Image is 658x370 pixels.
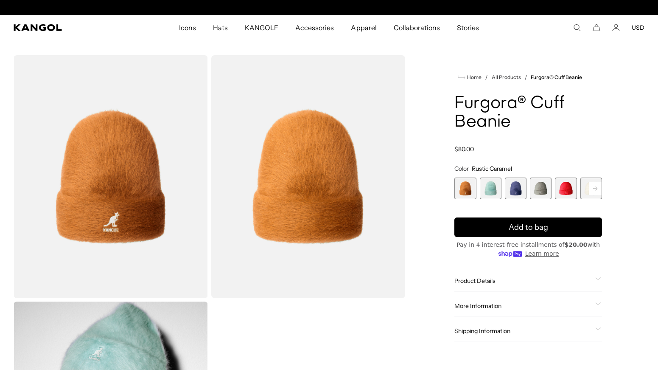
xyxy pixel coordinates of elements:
label: Hazy Indigo [505,178,526,199]
div: 1 of 2 [242,4,417,11]
label: Warm Grey [530,178,552,199]
div: 6 of 7 [580,178,602,199]
div: 1 of 7 [454,178,476,199]
label: Scarlet [555,178,577,199]
h1: Furgora® Cuff Beanie [454,94,602,132]
span: Icons [179,15,196,40]
span: More Information [454,302,592,310]
a: KANGOLF [236,15,287,40]
a: Apparel [342,15,385,40]
span: Product Details [454,277,592,285]
a: Home [458,73,482,81]
span: Hats [213,15,228,40]
a: Hats [204,15,236,40]
img: color-rustic-caramel [14,55,208,298]
div: 5 of 7 [555,178,577,199]
a: Account [612,24,620,31]
li: / [521,72,527,82]
nav: breadcrumbs [454,72,602,82]
button: USD [632,24,644,31]
summary: Search here [573,24,581,31]
a: Collaborations [385,15,448,40]
a: Accessories [287,15,342,40]
span: Apparel [351,15,376,40]
li: / [482,72,488,82]
span: Rustic Caramel [472,165,512,172]
span: Collaborations [394,15,440,40]
div: 3 of 7 [505,178,526,199]
slideshow-component: Announcement bar [242,4,417,11]
label: Ivory [580,178,602,199]
span: Home [465,74,482,80]
button: Cart [593,24,600,31]
div: 2 of 7 [480,178,501,199]
a: Icons [171,15,204,40]
a: Kangol [14,24,118,31]
label: Rustic Caramel [454,178,476,199]
a: All Products [492,74,521,80]
span: Add to bag [509,222,548,233]
span: Stories [457,15,479,40]
span: KANGOLF [245,15,278,40]
img: color-rustic-caramel [211,55,406,298]
label: Aquatic [480,178,501,199]
div: 4 of 7 [530,178,552,199]
span: Shipping Information [454,327,592,335]
a: Stories [448,15,487,40]
span: Accessories [295,15,334,40]
span: $80.00 [454,145,474,153]
span: Color [454,165,469,172]
div: Announcement [242,4,417,11]
a: Furgora® Cuff Beanie [531,74,582,80]
button: Add to bag [454,217,602,237]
